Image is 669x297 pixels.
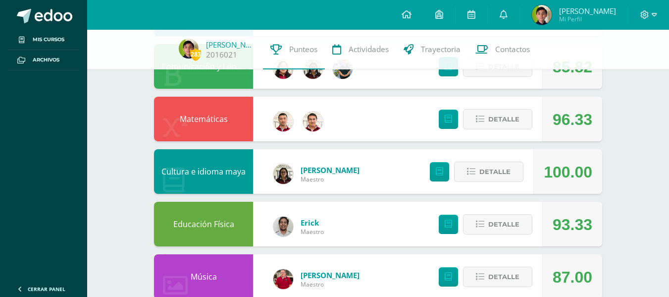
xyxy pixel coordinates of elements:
img: 0a54c271053640bc7d5583f8cc83ce1f.png [179,39,199,59]
span: Cerrar panel [28,286,65,293]
img: c64be9d0b6a0f58b034d7201874f2d94.png [273,164,293,184]
button: Detalle [463,267,532,287]
a: [PERSON_NAME] [301,270,360,280]
span: Trayectoria [421,44,461,55]
img: 4e0900a1d9a69e7bb80937d985fefa87.png [273,217,293,237]
span: Punteos [289,44,317,55]
a: Actividades [325,30,396,69]
a: Punteos [263,30,325,69]
span: Maestro [301,280,360,289]
div: 93.33 [553,202,592,247]
span: Maestro [301,228,324,236]
span: 283 [190,48,201,60]
button: Detalle [463,214,532,235]
span: Maestro [301,175,360,183]
img: 0a54c271053640bc7d5583f8cc83ce1f.png [532,5,552,25]
a: Contactos [468,30,537,69]
span: Mi Perfil [559,15,616,23]
div: 100.00 [544,150,592,194]
div: Matemáticas [154,97,253,141]
div: Educación Física [154,202,253,246]
a: Archivos [8,50,79,70]
span: Actividades [349,44,389,55]
span: [PERSON_NAME] [559,6,616,16]
a: [PERSON_NAME] [206,40,256,50]
img: 76b79572e868f347d82537b4f7bc2cf5.png [303,112,323,131]
img: 7947534db6ccf4a506b85fa3326511af.png [273,269,293,289]
span: Detalle [488,215,519,234]
span: Detalle [488,268,519,286]
a: Erick [301,218,324,228]
div: Cultura e idioma maya [154,149,253,194]
span: Contactos [495,44,530,55]
span: Detalle [479,163,511,181]
a: [PERSON_NAME] [301,165,360,175]
button: Detalle [454,162,523,182]
button: Detalle [463,109,532,129]
span: Mis cursos [33,36,64,44]
span: Detalle [488,110,519,128]
img: 8967023db232ea363fa53c906190b046.png [273,112,293,131]
div: 96.33 [553,97,592,142]
a: 2016021 [206,50,237,60]
a: Mis cursos [8,30,79,50]
a: Trayectoria [396,30,468,69]
span: Archivos [33,56,59,64]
